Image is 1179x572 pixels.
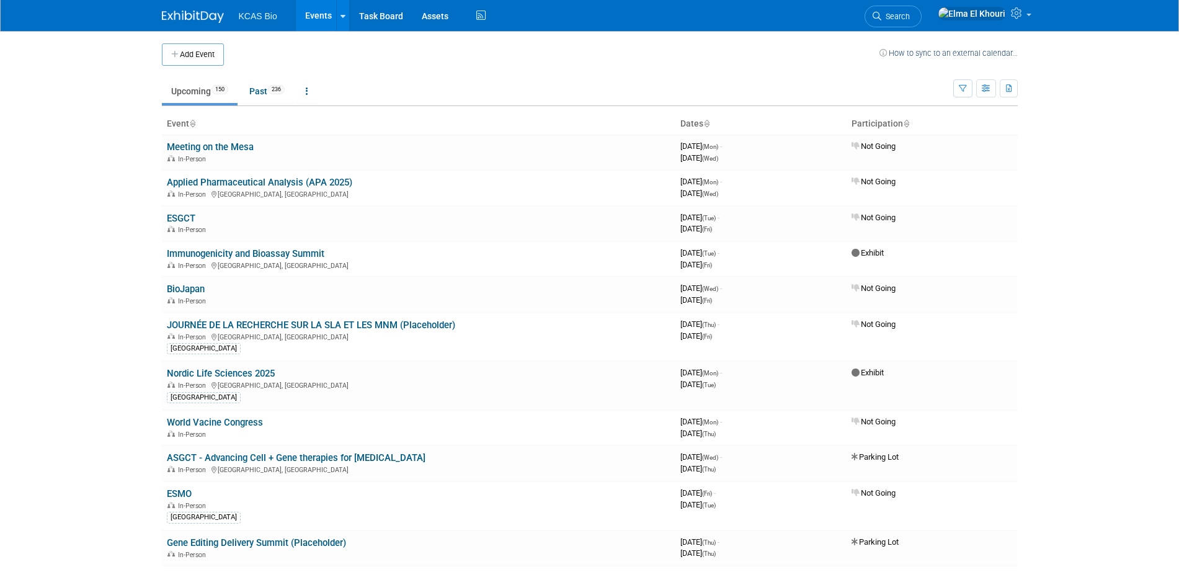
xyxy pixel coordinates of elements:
[702,539,716,546] span: (Thu)
[167,343,241,354] div: [GEOGRAPHIC_DATA]
[680,380,716,389] span: [DATE]
[702,297,712,304] span: (Fri)
[167,380,670,390] div: [GEOGRAPHIC_DATA], [GEOGRAPHIC_DATA]
[178,155,210,163] span: In-Person
[268,85,285,94] span: 236
[680,320,719,329] span: [DATE]
[720,284,722,293] span: -
[702,262,712,269] span: (Fri)
[702,502,716,509] span: (Tue)
[702,321,716,328] span: (Thu)
[720,452,722,462] span: -
[718,248,719,257] span: -
[852,177,896,186] span: Not Going
[847,114,1018,135] th: Participation
[178,551,210,559] span: In-Person
[178,262,210,270] span: In-Person
[680,548,716,558] span: [DATE]
[680,464,716,473] span: [DATE]
[938,7,1006,20] img: Elma El Khouri
[702,419,718,426] span: (Mon)
[702,550,716,557] span: (Thu)
[680,177,722,186] span: [DATE]
[680,153,718,163] span: [DATE]
[239,11,277,21] span: KCAS Bio
[720,141,722,151] span: -
[702,370,718,377] span: (Mon)
[167,537,346,548] a: Gene Editing Delivery Summit (Placeholder)
[680,224,712,233] span: [DATE]
[162,11,224,23] img: ExhibitDay
[718,320,719,329] span: -
[167,177,352,188] a: Applied Pharmaceutical Analysis (APA 2025)
[718,213,719,222] span: -
[852,368,884,377] span: Exhibit
[903,118,909,128] a: Sort by Participation Type
[702,285,718,292] span: (Wed)
[167,333,175,339] img: In-Person Event
[680,331,712,341] span: [DATE]
[167,502,175,508] img: In-Person Event
[189,118,195,128] a: Sort by Event Name
[167,382,175,388] img: In-Person Event
[852,320,896,329] span: Not Going
[167,466,175,472] img: In-Person Event
[865,6,922,27] a: Search
[167,452,425,463] a: ASGCT - Advancing Cell + Gene therapies for [MEDICAL_DATA]
[852,537,899,547] span: Parking Lot
[680,368,722,377] span: [DATE]
[167,331,670,341] div: [GEOGRAPHIC_DATA], [GEOGRAPHIC_DATA]
[702,454,718,461] span: (Wed)
[718,537,719,547] span: -
[178,466,210,474] span: In-Person
[680,189,718,198] span: [DATE]
[702,215,716,221] span: (Tue)
[167,260,670,270] div: [GEOGRAPHIC_DATA], [GEOGRAPHIC_DATA]
[675,114,847,135] th: Dates
[680,284,722,293] span: [DATE]
[178,431,210,439] span: In-Person
[680,452,722,462] span: [DATE]
[178,502,210,510] span: In-Person
[162,43,224,66] button: Add Event
[702,190,718,197] span: (Wed)
[702,179,718,185] span: (Mon)
[702,490,712,497] span: (Fri)
[720,368,722,377] span: -
[167,464,670,474] div: [GEOGRAPHIC_DATA], [GEOGRAPHIC_DATA]
[178,226,210,234] span: In-Person
[703,118,710,128] a: Sort by Start Date
[162,114,675,135] th: Event
[167,417,263,428] a: World Vacine Congress
[680,141,722,151] span: [DATE]
[714,488,716,498] span: -
[852,284,896,293] span: Not Going
[702,226,712,233] span: (Fri)
[702,466,716,473] span: (Thu)
[178,297,210,305] span: In-Person
[167,262,175,268] img: In-Person Event
[720,177,722,186] span: -
[702,333,712,340] span: (Fri)
[702,250,716,257] span: (Tue)
[702,155,718,162] span: (Wed)
[167,368,275,379] a: Nordic Life Sciences 2025
[178,190,210,199] span: In-Person
[167,551,175,557] img: In-Person Event
[167,392,241,403] div: [GEOGRAPHIC_DATA]
[178,333,210,341] span: In-Person
[680,488,716,498] span: [DATE]
[167,284,205,295] a: BioJapan
[852,488,896,498] span: Not Going
[167,190,175,197] img: In-Person Event
[167,248,324,259] a: Immunogenicity and Bioassay Summit
[680,417,722,426] span: [DATE]
[178,382,210,390] span: In-Person
[680,429,716,438] span: [DATE]
[167,213,195,224] a: ESGCT
[720,417,722,426] span: -
[680,500,716,509] span: [DATE]
[167,189,670,199] div: [GEOGRAPHIC_DATA], [GEOGRAPHIC_DATA]
[167,226,175,232] img: In-Person Event
[680,537,719,547] span: [DATE]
